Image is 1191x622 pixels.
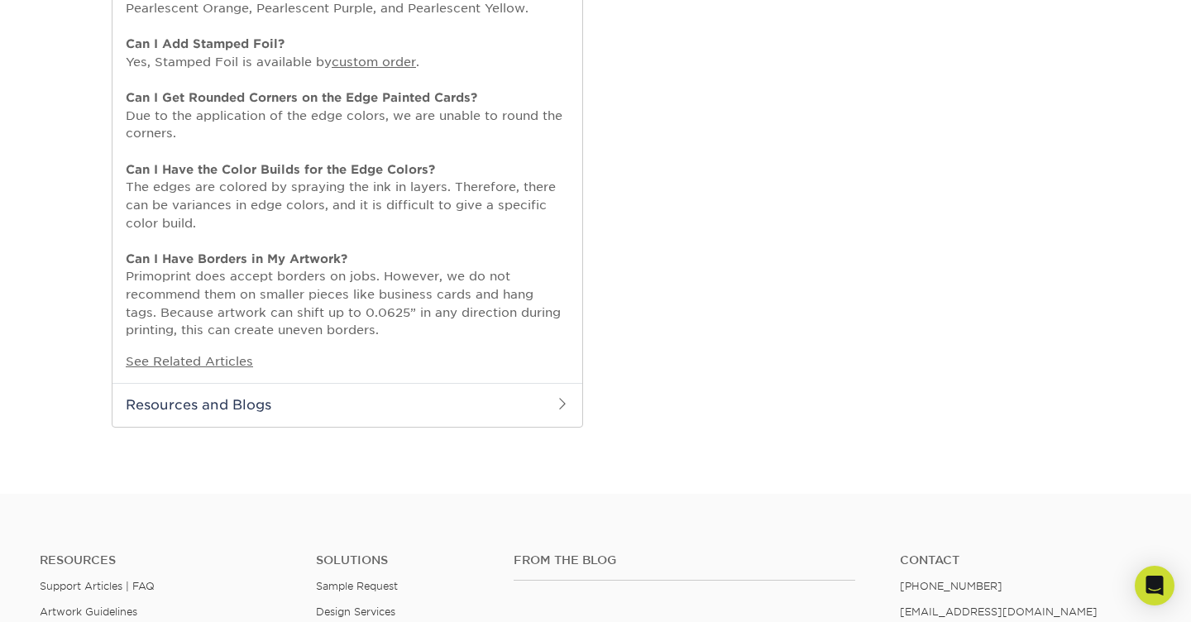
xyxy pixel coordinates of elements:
strong: Can I Have the Color Builds for the Edge Colors? [126,162,435,176]
h2: Resources and Blogs [112,383,582,426]
a: [PHONE_NUMBER] [900,580,1002,592]
a: custom order [332,55,416,69]
div: Open Intercom Messenger [1135,566,1174,605]
a: Contact [900,553,1151,567]
a: See Related Articles [126,354,253,368]
h4: From the Blog [514,553,856,567]
strong: Can I Add Stamped Foil? [126,36,285,50]
strong: Can I Get Rounded Corners on the Edge Painted Cards? [126,90,477,104]
h4: Resources [40,553,291,567]
strong: Can I Have Borders in My Artwork? [126,251,347,266]
h4: Solutions [316,553,489,567]
a: Sample Request [316,580,398,592]
a: [EMAIL_ADDRESS][DOMAIN_NAME] [900,605,1098,618]
a: Design Services [316,605,395,618]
